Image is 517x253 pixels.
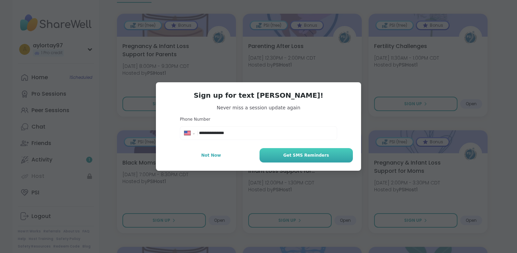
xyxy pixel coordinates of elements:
[164,148,258,162] button: Not Now
[260,148,353,162] button: Get SMS Reminders
[180,117,337,122] h3: Phone Number
[283,152,329,158] span: Get SMS Reminders
[164,104,353,111] span: Never miss a session update again
[164,91,353,100] h3: Sign up for text [PERSON_NAME]!
[201,152,221,158] span: Not Now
